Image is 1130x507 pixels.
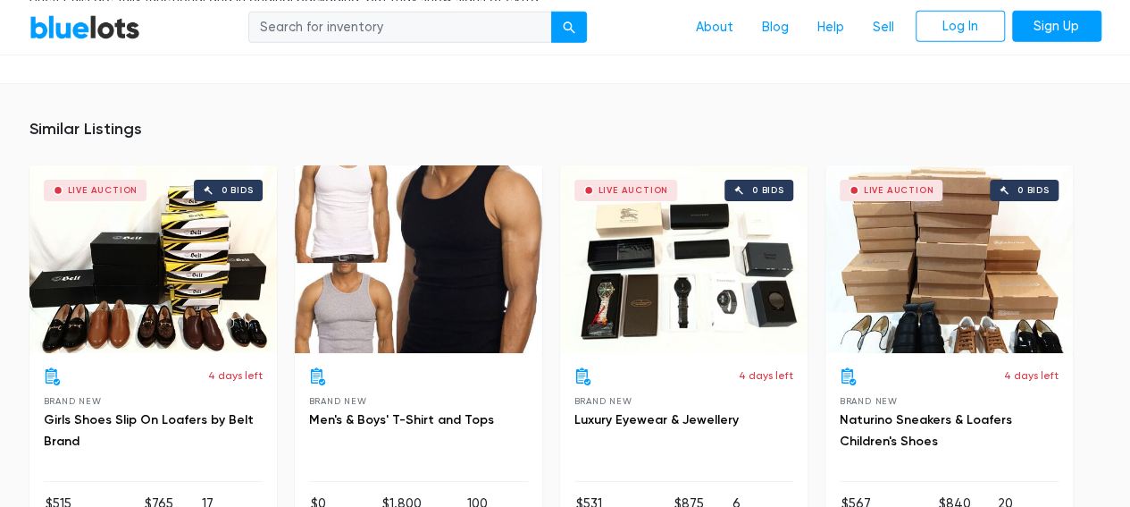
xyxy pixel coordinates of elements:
[44,396,102,406] span: Brand New
[29,165,277,353] a: Live Auction 0 bids
[92,107,138,119] div: 域名概述
[1012,10,1101,42] a: Sign Up
[574,412,739,427] a: Luxury Eyewear & Jewellery
[72,106,87,120] img: tab_domain_overview_orange.svg
[29,13,140,39] a: BlueLots
[803,10,858,44] a: Help
[752,186,784,195] div: 0 bids
[29,29,43,43] img: logo_orange.svg
[825,165,1073,353] a: Live Auction 0 bids
[840,412,1012,449] a: Naturino Sneakers & Loafers Children's Shoes
[574,396,632,406] span: Brand New
[248,11,552,43] input: Search for inventory
[682,10,748,44] a: About
[560,165,808,353] a: Live Auction 0 bids
[309,396,367,406] span: Brand New
[858,10,908,44] a: Sell
[208,368,263,384] p: 4 days left
[748,10,803,44] a: Blog
[916,10,1005,42] a: Log In
[1017,186,1050,195] div: 0 bids
[29,120,1101,139] h5: Similar Listings
[598,186,669,195] div: Live Auction
[46,46,181,63] div: 域名: [DOMAIN_NAME]
[222,186,254,195] div: 0 bids
[840,396,898,406] span: Brand New
[864,186,934,195] div: Live Auction
[44,412,254,449] a: Girls Shoes Slip On Loafers by Belt Brand
[1004,368,1059,384] p: 4 days left
[202,107,294,119] div: 关键词（按流量）
[29,46,43,63] img: website_grey.svg
[68,186,138,195] div: Live Auction
[739,368,793,384] p: 4 days left
[182,106,197,120] img: tab_keywords_by_traffic_grey.svg
[309,412,494,427] a: Men's & Boys' T-Shirt and Tops
[50,29,88,43] div: v 4.0.25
